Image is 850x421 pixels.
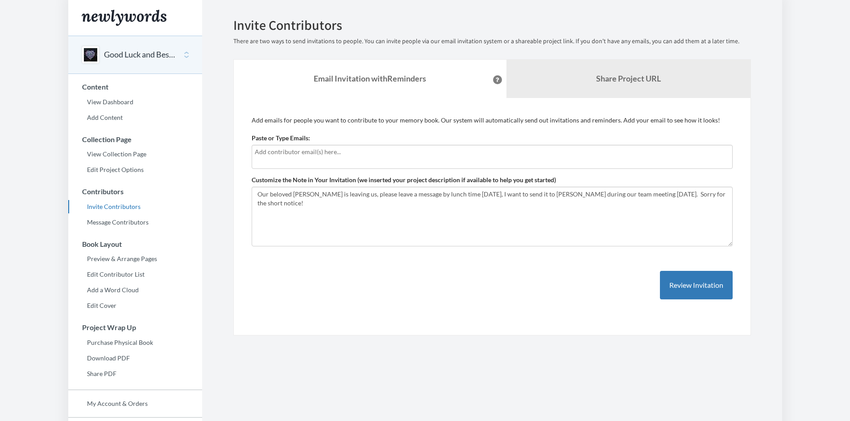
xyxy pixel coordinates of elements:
[68,111,202,124] a: Add Content
[252,134,310,143] label: Paste or Type Emails:
[69,135,202,143] h3: Collection Page
[252,116,733,125] p: Add emails for people you want to contribute to your memory book. Our system will automatically s...
[68,283,202,297] a: Add a Word Cloud
[255,147,730,157] input: Add contributor email(s) here...
[104,49,176,61] button: Good Luck and Best Wishes!
[68,299,202,312] a: Edit Cover
[68,397,202,410] a: My Account & Orders
[69,323,202,331] h3: Project Wrap Up
[69,240,202,248] h3: Book Layout
[252,176,556,184] label: Customize the Note in Your Invitation (we inserted your project description if available to help ...
[69,188,202,196] h3: Contributors
[82,10,166,26] img: Newlywords logo
[68,336,202,349] a: Purchase Physical Book
[660,271,733,300] button: Review Invitation
[69,83,202,91] h3: Content
[68,216,202,229] a: Message Contributors
[314,74,426,83] strong: Email Invitation with Reminders
[68,163,202,176] a: Edit Project Options
[68,352,202,365] a: Download PDF
[233,37,751,46] p: There are two ways to send invitations to people. You can invite people via our email invitation ...
[68,200,202,213] a: Invite Contributors
[252,187,733,246] textarea: Our beloved [PERSON_NAME] is leaving us, please leave a message by lunch time [DATE], I want to s...
[233,18,751,33] h2: Invite Contributors
[68,268,202,281] a: Edit Contributor List
[68,367,202,380] a: Share PDF
[596,74,661,83] b: Share Project URL
[68,252,202,266] a: Preview & Arrange Pages
[68,95,202,109] a: View Dashboard
[68,147,202,161] a: View Collection Page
